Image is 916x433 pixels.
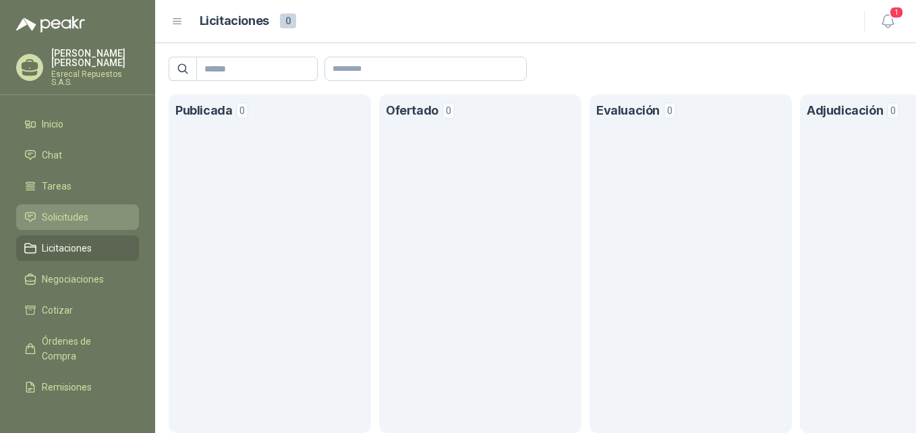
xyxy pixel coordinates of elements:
[887,103,899,119] span: 0
[16,111,139,137] a: Inicio
[51,70,139,86] p: Esrecal Repuestos S.A.S.
[175,101,232,121] h1: Publicada
[42,303,73,318] span: Cotizar
[42,272,104,287] span: Negociaciones
[280,13,296,28] span: 0
[42,179,71,194] span: Tareas
[596,101,660,121] h1: Evaluación
[16,374,139,400] a: Remisiones
[16,235,139,261] a: Licitaciones
[442,103,455,119] span: 0
[42,117,63,132] span: Inicio
[16,16,85,32] img: Logo peakr
[42,210,88,225] span: Solicitudes
[386,101,438,121] h1: Ofertado
[51,49,139,67] p: [PERSON_NAME] [PERSON_NAME]
[889,6,904,19] span: 1
[200,11,269,31] h1: Licitaciones
[16,204,139,230] a: Solicitudes
[16,328,139,369] a: Órdenes de Compra
[42,148,62,163] span: Chat
[42,241,92,256] span: Licitaciones
[664,103,676,119] span: 0
[42,334,126,364] span: Órdenes de Compra
[42,380,92,395] span: Remisiones
[236,103,248,119] span: 0
[16,266,139,292] a: Negociaciones
[16,173,139,199] a: Tareas
[16,297,139,323] a: Cotizar
[807,101,883,121] h1: Adjudicación
[16,142,139,168] a: Chat
[876,9,900,34] button: 1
